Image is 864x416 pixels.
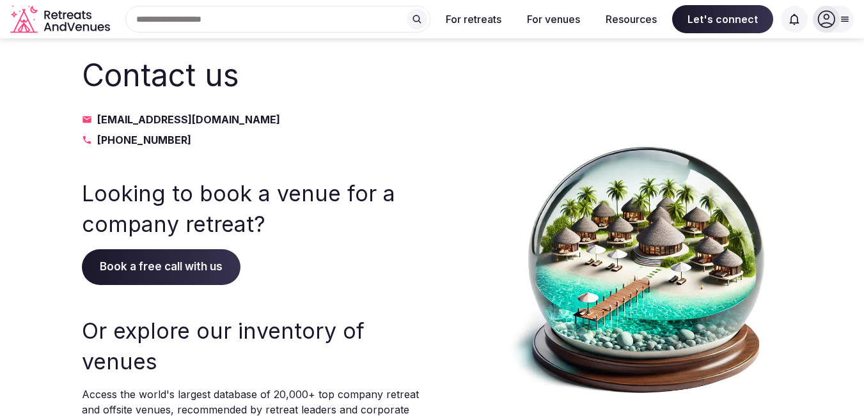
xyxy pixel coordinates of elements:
button: For venues [517,5,590,33]
h3: Or explore our inventory of venues [82,316,420,376]
a: [PHONE_NUMBER] [82,132,420,148]
a: Visit the homepage [10,5,113,34]
span: Let's connect [672,5,773,33]
button: For retreats [436,5,512,33]
svg: Retreats and Venues company logo [10,5,113,34]
h2: Contact us [82,54,420,96]
button: Resources [595,5,667,33]
span: Book a free call with us [82,249,240,285]
a: Book a free call with us [82,260,240,273]
h3: Looking to book a venue for a company retreat? [82,178,420,239]
a: [EMAIL_ADDRESS][DOMAIN_NAME] [82,112,420,127]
